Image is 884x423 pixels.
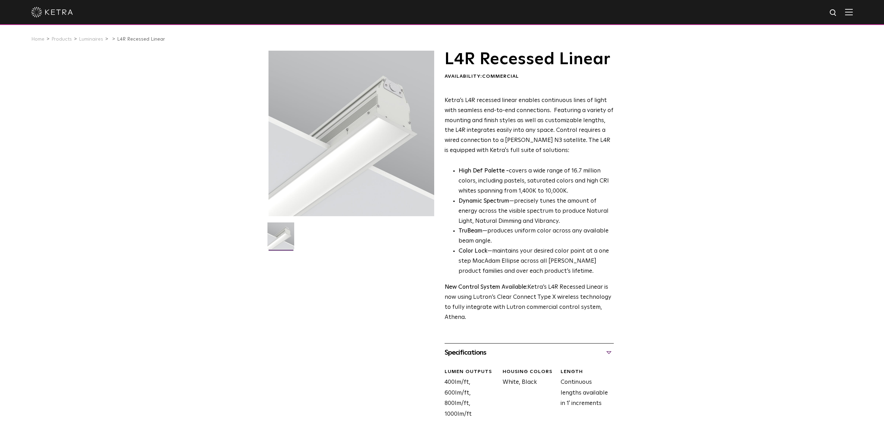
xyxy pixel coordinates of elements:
[31,7,73,17] img: ketra-logo-2019-white
[845,9,853,15] img: Hamburger%20Nav.svg
[458,198,509,204] strong: Dynamic Spectrum
[458,166,614,196] p: covers a wide range of 16.7 million colors, including pastels, saturated colors and high CRI whit...
[458,246,614,277] li: —maintains your desired color point at a one step MacAdam Ellipse across all [PERSON_NAME] produc...
[439,369,497,420] div: 400lm/ft, 600lm/ft, 800lm/ft, 1000lm/ft
[445,96,614,156] p: Ketra’s L4R recessed linear enables continuous lines of light with seamless end-to-end connection...
[117,37,165,42] a: L4R Recessed Linear
[458,228,482,234] strong: TruBeam
[482,74,519,79] span: Commercial
[445,282,614,323] p: Ketra’s L4R Recessed Linear is now using Lutron’s Clear Connect Type X wireless technology to ful...
[267,222,294,254] img: L4R-2021-Web-Square
[445,347,614,358] div: Specifications
[497,369,555,420] div: White, Black
[445,73,614,80] div: Availability:
[561,369,613,375] div: LENGTH
[503,369,555,375] div: HOUSING COLORS
[458,248,487,254] strong: Color Lock
[445,284,528,290] strong: New Control System Available:
[51,37,72,42] a: Products
[458,168,509,174] strong: High Def Palette -
[458,226,614,246] li: —produces uniform color across any available beam angle.
[445,369,497,375] div: LUMEN OUTPUTS
[79,37,103,42] a: Luminaires
[458,196,614,227] li: —precisely tunes the amount of energy across the visible spectrum to produce Natural Light, Natur...
[31,37,44,42] a: Home
[445,51,614,68] h1: L4R Recessed Linear
[829,9,838,17] img: search icon
[555,369,613,420] div: Continuous lengths available in 1' increments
